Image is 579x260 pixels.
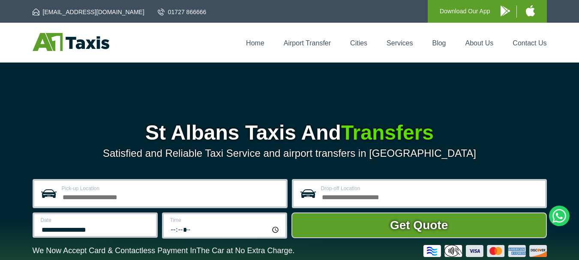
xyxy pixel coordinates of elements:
[33,246,295,255] p: We Now Accept Card & Contactless Payment In
[501,6,510,16] img: A1 Taxis Android App
[513,39,546,47] a: Contact Us
[526,5,535,16] img: A1 Taxis iPhone App
[387,39,413,47] a: Services
[33,147,547,159] p: Satisfied and Reliable Taxi Service and airport transfers in [GEOGRAPHIC_DATA]
[284,39,331,47] a: Airport Transfer
[41,218,151,223] label: Date
[170,218,280,223] label: Time
[62,186,281,191] label: Pick-up Location
[440,6,490,17] p: Download Our App
[465,39,494,47] a: About Us
[341,121,434,144] span: Transfers
[33,8,144,16] a: [EMAIL_ADDRESS][DOMAIN_NAME]
[196,246,294,255] span: The Car at No Extra Charge.
[246,39,264,47] a: Home
[158,8,207,16] a: 01727 866666
[291,212,547,238] button: Get Quote
[423,245,547,257] img: Credit And Debit Cards
[350,39,367,47] a: Cities
[432,39,446,47] a: Blog
[33,123,547,143] h1: St Albans Taxis And
[33,33,109,51] img: A1 Taxis St Albans LTD
[321,186,540,191] label: Drop-off Location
